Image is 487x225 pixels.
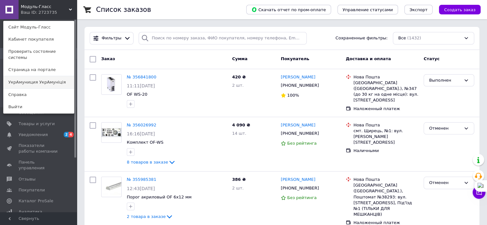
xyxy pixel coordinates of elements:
[410,7,427,12] span: Экспорт
[232,177,246,182] span: 386 ₴
[4,21,74,33] a: Сайт Модуль-Гласс
[353,148,418,154] div: Наличными
[281,177,315,183] a: [PERSON_NAME]
[127,195,191,199] a: Порог акриловый OF 6х12 мм
[232,56,248,61] span: Сумма
[337,5,398,14] button: Управление статусами
[353,106,418,112] div: Наложенный платеж
[19,176,36,182] span: Отзывы
[4,45,74,63] a: Проверить состояние системы
[407,36,421,40] span: (1432)
[127,186,155,191] span: 12:43[DATE]
[4,64,74,76] a: Страница на портале
[287,195,317,200] span: Без рейтинга
[69,132,74,137] span: 4
[280,81,320,90] div: [PHONE_NUMBER]
[4,89,74,101] a: Справка
[336,35,388,41] span: Сохраненные фильтры:
[353,177,418,182] div: Нова Пошта
[343,7,393,12] span: Управление статусами
[101,56,115,61] span: Заказ
[101,122,122,143] a: Фото товару
[127,140,163,145] a: Комплект OF-WS
[281,74,315,80] a: [PERSON_NAME]
[101,74,122,95] a: Фото товару
[19,132,48,138] span: Уведомления
[287,141,317,146] span: Без рейтинга
[127,75,156,79] a: № 356841800
[232,75,246,79] span: 420 ₴
[232,123,250,127] span: 4 090 ₴
[404,5,433,14] button: Экспорт
[232,83,244,88] span: 2 шт.
[127,214,173,219] a: 2 товара в заказе
[280,184,320,192] div: [PHONE_NUMBER]
[281,122,315,128] a: [PERSON_NAME]
[19,159,59,171] span: Панель управления
[19,187,45,193] span: Покупатели
[101,179,121,195] img: Фото товару
[429,77,461,84] div: Выполнен
[232,186,244,190] span: 2 шт.
[19,121,55,127] span: Товары и услуги
[21,4,69,10] span: Модуль-Гласс
[127,92,147,97] a: OF WS-20
[429,125,461,132] div: Отменен
[19,209,42,215] span: Аналитика
[102,75,121,94] img: Фото товару
[127,214,166,219] span: 2 товара в заказе
[127,131,155,136] span: 16:16[DATE]
[444,7,475,12] span: Создать заказ
[439,5,481,14] button: Создать заказ
[139,32,307,44] input: Поиск по номеру заказа, ФИО покупателя, номеру телефона, Email, номеру накладной
[246,5,331,14] button: Скачать отчет по пром-оплате
[4,33,74,45] a: Кабинет покупателя
[21,10,48,15] div: Ваш ID: 2723735
[433,7,481,12] a: Создать заказ
[101,177,122,197] a: Фото товару
[281,56,309,61] span: Покупатель
[280,129,320,138] div: [PHONE_NUMBER]
[127,123,156,127] a: № 356026992
[232,131,246,136] span: 14 шт.
[127,83,155,88] span: 11:11[DATE]
[127,160,168,165] span: 8 товаров в заказе
[353,122,418,128] div: Нова Пошта
[127,160,176,165] a: 8 товаров в заказе
[251,7,326,12] span: Скачать отчет по пром-оплате
[429,180,461,186] div: Отменен
[398,35,406,41] span: Все
[346,56,391,61] span: Доставка и оплата
[353,128,418,146] div: смт. Щирець, №1: вул. [PERSON_NAME][STREET_ADDRESS]
[96,6,151,13] h1: Список заказов
[353,182,418,217] div: [GEOGRAPHIC_DATA] ([GEOGRAPHIC_DATA].), Поштомат №38293: вул. [STREET_ADDRESS], Під'їзд №1 (ТІЛЬК...
[64,132,69,137] span: 2
[4,76,74,88] a: УкрАмуниция УкрАмуніція
[19,198,53,204] span: Каталог ProSale
[424,56,440,61] span: Статус
[4,101,74,113] a: Выйти
[102,35,122,41] span: Фильтры
[353,80,418,103] div: [GEOGRAPHIC_DATA] ([GEOGRAPHIC_DATA].), №347 (до 30 кг на одне місце): вул. [STREET_ADDRESS]
[287,93,299,98] span: 100%
[353,74,418,80] div: Нова Пошта
[127,177,156,182] a: № 355985381
[473,186,485,199] button: Чат с покупателем
[19,143,59,154] span: Показатели работы компании
[101,128,121,137] img: Фото товару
